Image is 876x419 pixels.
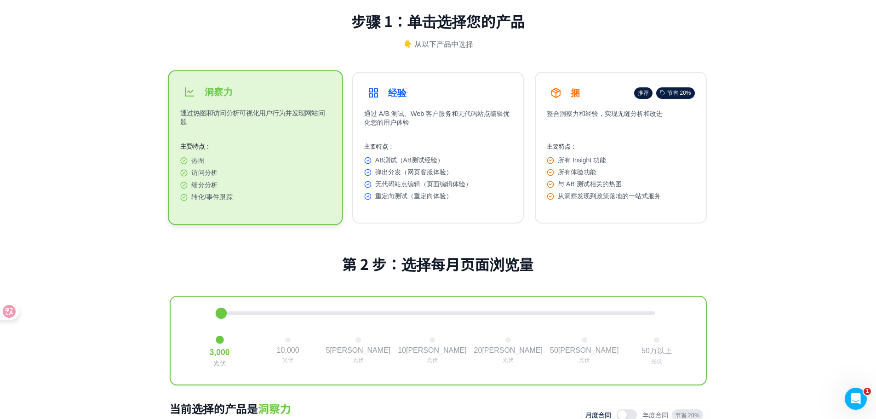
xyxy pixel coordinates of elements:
font: 10[PERSON_NAME] [398,346,466,354]
font: 无代码站点编辑（页面编辑体验） [375,180,472,188]
font: 第 2 步：选择每月页面浏览量 [342,253,534,274]
font: 光伏 [651,358,662,365]
font: 节省 20% [676,411,699,419]
font: 10,000 [277,346,299,354]
font: 20[PERSON_NAME] [474,346,543,354]
font: 捆 [571,88,580,98]
font: 👇 从以下产品中选择 [403,38,473,49]
button: 经验通过 A/B 测试、Web 客户服务和无代码站点编辑优化您的用户体验主要特点：AB测试（AB测试经验）弹出分发（网页客服体验）无代码站点编辑（页面编辑体验）重定向测试（重定向体验） [352,72,524,224]
font: 推荐 [638,90,649,96]
font: 访问分析 [191,169,218,176]
font: 所有 Insight 功能 [558,156,606,164]
font: 当前选择的产品是 [170,400,258,416]
button: 捆推荐节省 20%整合洞察力和经验，实现无缝分析和改进主要特点：所有 Insight 功能所有体验功能与 AB 测试相关的热图从洞察发现到政策落地的一站式服务 [535,72,706,224]
font: 主要特点： [364,143,394,150]
font: 主要特点： [180,143,210,150]
font: 所有体验功能 [558,168,596,176]
font: 热图 [191,156,205,164]
font: 步骤 1：单击选择您的产品 [351,10,525,31]
font: 光伏 [353,357,364,363]
button: 50[PERSON_NAME]光伏 [546,333,622,368]
font: 洞察力 [258,400,291,416]
button: 洞察力通过热图和访问分析可视化用户行为并发现网站问题主要特点：热图访问分析细分分析转化/事件跟踪 [168,70,343,225]
iframe: 对讲机实时聊天 [845,388,867,410]
button: 5[PERSON_NAME]光伏 [322,333,394,368]
button: 50万以上光伏 [638,333,676,369]
font: 节省 20% [667,90,691,96]
font: 整合洞察力和经验，实现无缝分析和改进 [547,110,663,117]
font: 主要特点： [547,143,577,150]
button: 3,000光伏 [205,332,234,372]
font: 洞察力 [204,86,232,97]
font: 50[PERSON_NAME] [550,346,618,354]
font: 经验 [388,88,407,98]
font: 光伏 [579,357,590,363]
font: 光伏 [282,357,293,363]
font: 光伏 [213,360,225,367]
font: 3,000 [209,348,229,356]
font: 细分分析 [191,181,218,188]
font: 通过 A/B 测试、Web 客户服务和无代码站点编辑优化您的用户体验 [364,110,510,126]
font: 光伏 [503,357,514,363]
font: 光伏 [427,357,438,363]
button: 10[PERSON_NAME]光伏 [394,333,470,368]
font: 弹出分发（网页客服体验） [375,168,452,176]
button: 10,000光伏 [273,333,303,368]
font: 50万以上 [641,347,672,355]
font: AB测试（AB测试经验） [375,156,444,164]
font: 从洞察发现到政策落地的一站式服务 [558,192,661,200]
font: 1 [865,388,869,394]
font: 通过热图和访问分析可视化用户行为并发现网站问题 [180,109,324,126]
font: 5[PERSON_NAME] [326,346,390,354]
button: 20[PERSON_NAME]光伏 [470,333,546,368]
font: 与 AB 测试相关的热图 [558,180,621,188]
font: 重定向测试（重定向体验） [375,192,452,200]
font: 转化/事件跟踪 [191,193,233,201]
